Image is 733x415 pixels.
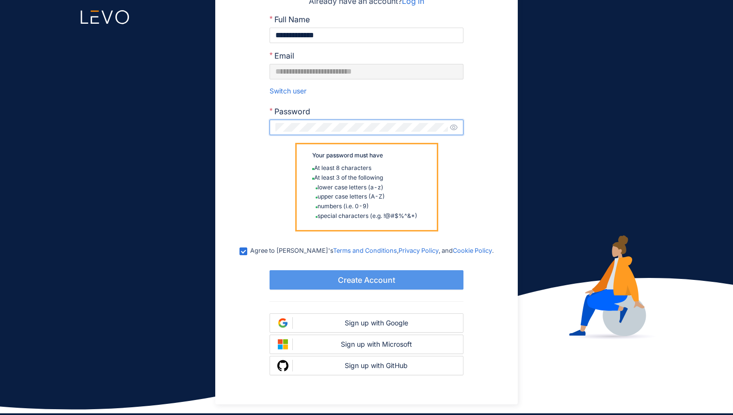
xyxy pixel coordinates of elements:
[297,340,456,348] div: Sign up with Microsoft
[270,107,310,116] label: Password
[270,64,463,79] input: Email
[270,15,310,24] label: Full Name
[270,51,294,60] label: Email
[338,276,395,284] span: Create Account
[312,165,371,171] div: At least 8 characters
[270,335,463,354] button: Sign up with Microsoft
[333,247,397,254] a: Terms and Conditions
[297,362,456,369] div: Sign up with GitHub
[270,87,306,95] a: Switch user
[270,28,463,43] input: Full Name
[450,123,458,131] span: eye
[312,174,383,181] div: At least 3 of the following
[270,270,463,290] button: Create Account
[312,152,383,159] p: Your password must have
[270,313,463,333] button: Sign up with Google
[312,203,369,210] div: numbers (i.e. 0-9)
[250,247,494,255] p: Agree to [PERSON_NAME]'s , , and .
[275,123,448,132] input: Password
[312,193,385,200] div: upper case letters (A-Z)
[297,319,456,327] div: Sign up with Google
[270,356,463,375] button: Sign up with GitHub
[312,213,417,219] div: special characters (e.g. !@#$%^&*)
[453,247,492,254] a: Cookie Policy
[398,247,439,254] a: Privacy Policy
[312,184,383,191] div: lower case letters (a-z)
